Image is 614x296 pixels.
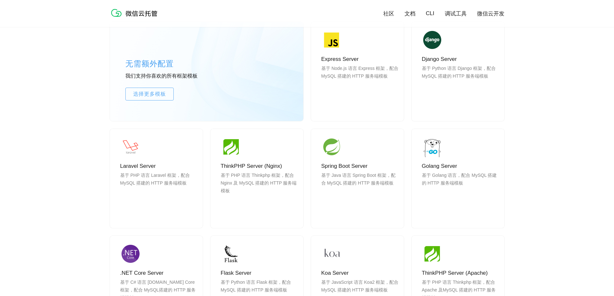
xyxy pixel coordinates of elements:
a: 文档 [404,10,415,17]
span: 选择更多模板 [126,90,173,98]
p: 我们支持你喜欢的所有框架模板 [125,73,222,80]
a: CLI [426,10,434,17]
p: 基于 Node.js 语言 Express 框架，配合 MySQL 搭建的 HTTP 服务端模板 [321,64,399,95]
p: Express Server [321,55,399,63]
p: 基于 PHP 语言 Thinkphp 框架，配合 Nginx 及 MySQL 搭建的 HTTP 服务端模板 [221,171,298,202]
p: Spring Boot Server [321,162,399,170]
p: 基于 Java 语言 Spring Boot 框架，配合 MySQL 搭建的 HTTP 服务端模板 [321,171,399,202]
a: 微信云开发 [477,10,504,17]
p: Koa Server [321,269,399,277]
p: Laravel Server [120,162,198,170]
p: ThinkPHP Server (Apache) [422,269,499,277]
a: 调试工具 [445,10,467,17]
p: ThinkPHP Server (Nginx) [221,162,298,170]
a: 社区 [383,10,394,17]
img: 微信云托管 [110,6,161,19]
a: 微信云托管 [110,15,161,20]
p: Golang Server [422,162,499,170]
p: 基于 PHP 语言 Laravel 框架，配合 MySQL 搭建的 HTTP 服务端模板 [120,171,198,202]
p: 无需额外配置 [125,57,222,70]
p: Django Server [422,55,499,63]
p: Flask Server [221,269,298,277]
p: .NET Core Server [120,269,198,277]
p: 基于 Python 语言 Django 框架，配合 MySQL 搭建的 HTTP 服务端模板 [422,64,499,95]
p: 基于 Golang 语言，配合 MySQL 搭建的 HTTP 服务端模板 [422,171,499,202]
